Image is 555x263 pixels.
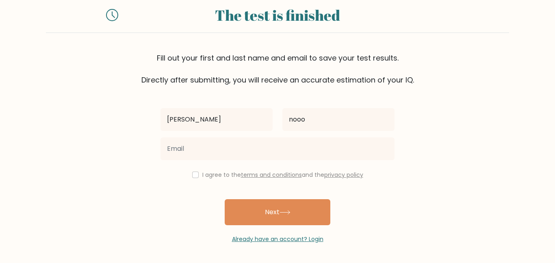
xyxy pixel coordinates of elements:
[128,4,427,26] div: The test is finished
[160,108,273,131] input: First name
[202,171,363,179] label: I agree to the and the
[46,52,509,85] div: Fill out your first and last name and email to save your test results. Directly after submitting,...
[232,235,323,243] a: Already have an account? Login
[225,199,330,225] button: Next
[282,108,395,131] input: Last name
[324,171,363,179] a: privacy policy
[160,137,395,160] input: Email
[241,171,302,179] a: terms and conditions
